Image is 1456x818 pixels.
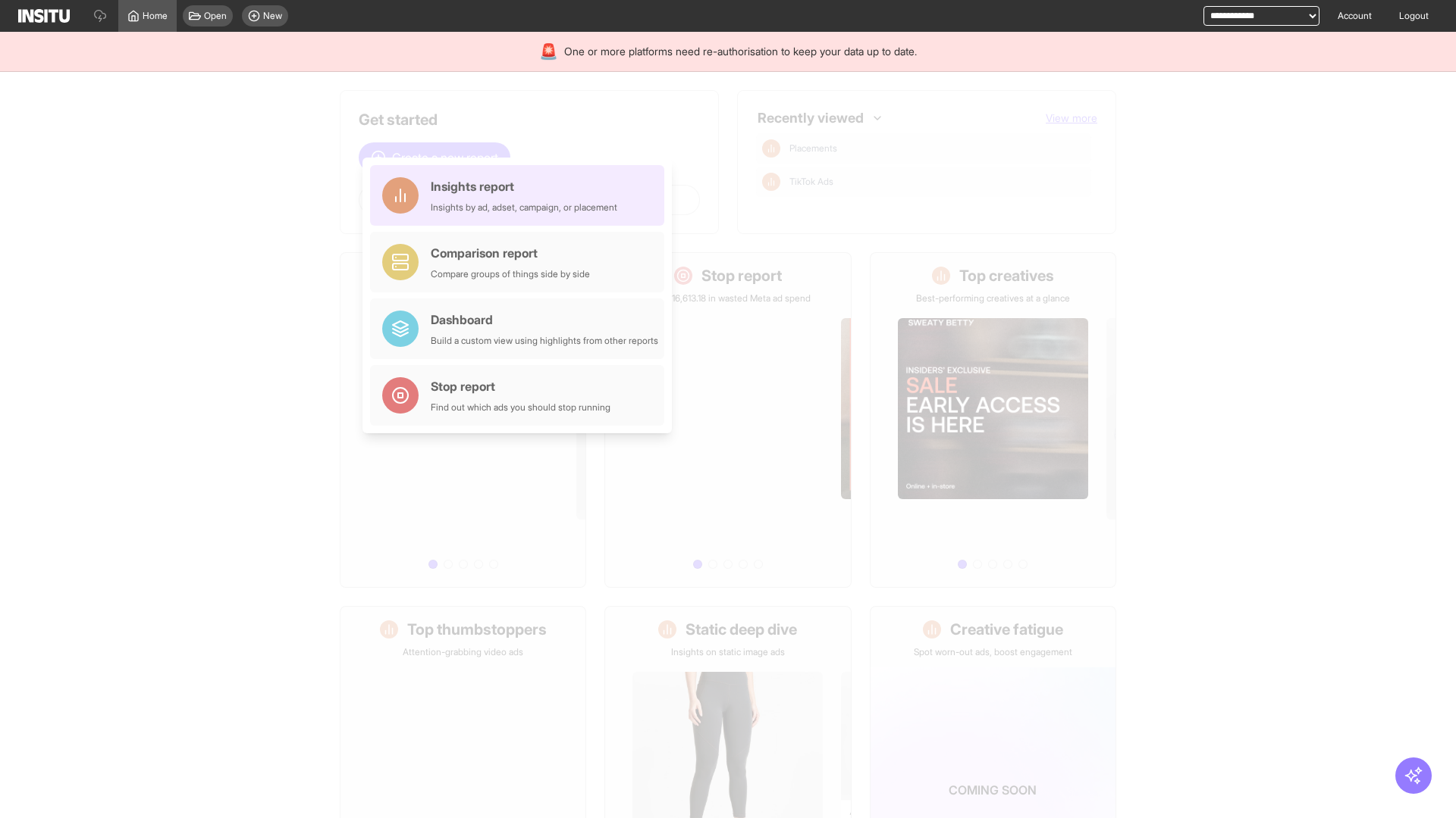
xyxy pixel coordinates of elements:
[431,335,658,347] div: Build a custom view using highlights from other reports
[431,244,590,262] div: Comparison report
[18,9,70,23] img: Logo
[431,268,590,280] div: Compare groups of things side by side
[431,401,610,414] div: Find out which ads you should stop running
[431,311,658,329] div: Dashboard
[564,44,917,59] span: One or more platforms need re-authorisation to keep your data up to date.
[431,177,617,195] div: Insights report
[263,10,282,22] span: New
[431,201,617,214] div: Insights by ad, adset, campaign, or placement
[143,10,168,22] span: Home
[431,377,610,395] div: Stop report
[539,41,558,62] div: 🚨
[204,10,227,22] span: Open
